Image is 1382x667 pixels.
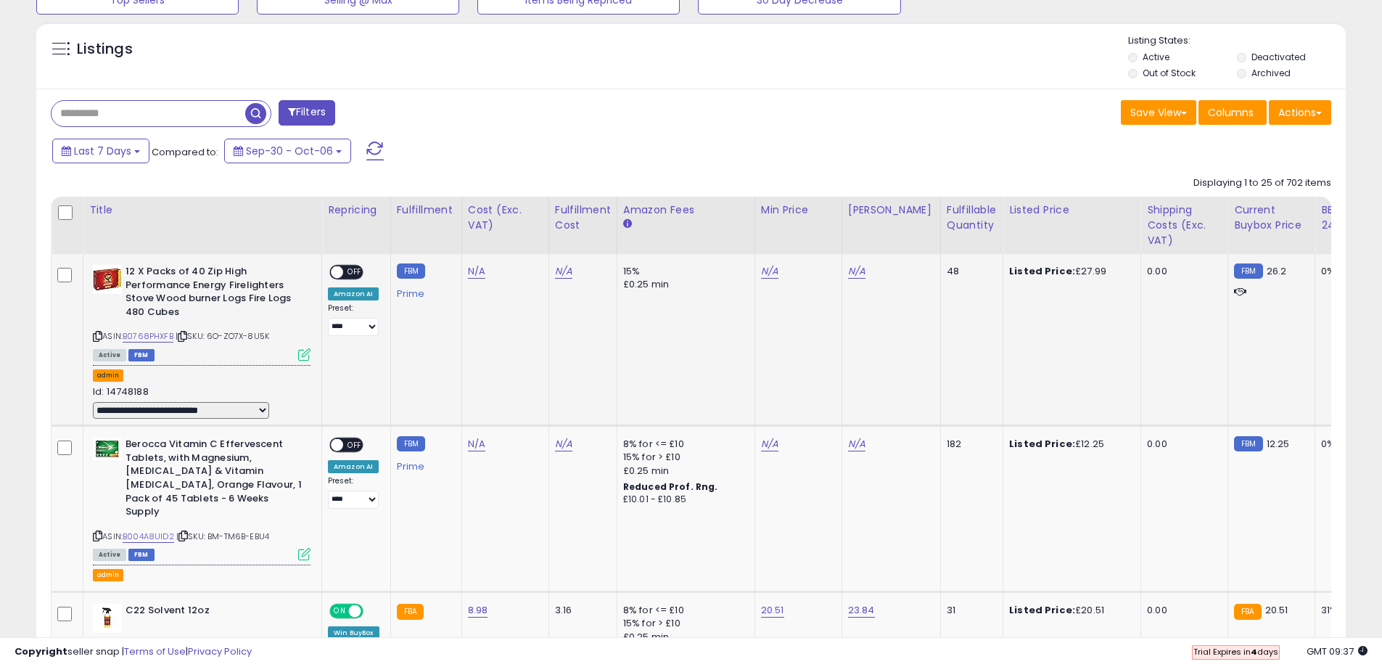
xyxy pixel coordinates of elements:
[93,438,310,559] div: ASIN:
[947,438,992,451] div: 182
[152,145,218,159] span: Compared to:
[1009,603,1075,617] b: Listed Price:
[93,385,149,398] span: Id: 14748188
[623,494,744,506] div: £10.01 - £10.85
[761,603,784,618] a: 20.51
[397,282,451,300] div: Prime
[74,144,131,158] span: Last 7 Days
[93,604,122,633] img: 312l4F8Ky1L._SL40_.jpg
[246,144,333,158] span: Sep-30 - Oct-06
[176,531,269,542] span: | SKU: BM-TM6B-EBU4
[761,202,836,218] div: Min Price
[328,287,379,300] div: Amazon AI
[279,100,335,126] button: Filters
[397,263,425,279] small: FBM
[328,202,384,218] div: Repricing
[848,264,865,279] a: N/A
[331,605,349,618] span: ON
[1009,265,1130,278] div: £27.99
[1147,202,1222,248] div: Shipping Costs (Exc. VAT)
[1121,100,1196,125] button: Save View
[397,604,424,620] small: FBA
[555,264,572,279] a: N/A
[1143,51,1169,63] label: Active
[1009,438,1130,451] div: £12.25
[328,303,379,336] div: Preset:
[623,265,744,278] div: 15%
[623,617,744,630] div: 15% for > £10
[126,438,302,522] b: Berocca Vitamin C Effervescent Tablets, with Magnesium, [MEDICAL_DATA] & Vitamin [MEDICAL_DATA], ...
[343,439,366,451] span: OFF
[328,460,379,473] div: Amazon AI
[468,264,485,279] a: N/A
[397,202,456,218] div: Fulfillment
[1193,176,1331,190] div: Displaying 1 to 25 of 702 items
[15,645,67,658] strong: Copyright
[1267,264,1287,278] span: 26.2
[188,645,252,658] a: Privacy Policy
[848,603,875,618] a: 23.84
[1009,604,1130,617] div: £20.51
[623,202,749,218] div: Amazon Fees
[468,603,488,618] a: 8.98
[128,349,155,361] span: FBM
[397,436,425,451] small: FBM
[128,549,155,561] span: FBM
[1208,105,1254,120] span: Columns
[623,465,744,478] div: £0.25 min
[93,369,123,382] button: admin
[555,604,606,617] div: 3.16
[1307,645,1367,658] span: 2025-10-14 09:37 GMT
[468,437,485,451] a: N/A
[1143,67,1196,79] label: Out of Stock
[623,480,718,493] b: Reduced Prof. Rng.
[947,265,992,278] div: 48
[1234,202,1309,233] div: Current Buybox Price
[93,265,310,359] div: ASIN:
[15,645,252,659] div: seller snap | |
[468,202,543,233] div: Cost (Exc. VAT)
[93,549,126,561] span: All listings currently available for purchase on Amazon
[1321,604,1369,617] div: 31%
[361,605,384,618] span: OFF
[1234,436,1262,451] small: FBM
[623,438,744,451] div: 8% for <= £10
[623,278,744,291] div: £0.25 min
[126,604,302,621] b: C22 Solvent 12oz
[126,265,302,322] b: 12 X Packs of 40 Zip High Performance Energy Firelighters Stove Wood burner Logs Fire Logs 480 Cubes
[555,202,611,233] div: Fulfillment Cost
[123,330,173,343] a: B0768PHXFB
[761,437,778,451] a: N/A
[1147,604,1217,617] div: 0.00
[1251,67,1291,79] label: Archived
[1265,603,1288,617] span: 20.51
[1147,265,1217,278] div: 0.00
[1321,202,1374,233] div: BB Share 24h.
[123,531,174,543] a: B004A8UID2
[93,265,122,294] img: 41c0NdrKPEL._SL40_.jpg
[1198,100,1267,125] button: Columns
[947,604,992,617] div: 31
[1251,646,1257,658] b: 4
[89,202,316,218] div: Title
[52,139,149,163] button: Last 7 Days
[848,202,934,218] div: [PERSON_NAME]
[124,645,186,658] a: Terms of Use
[343,266,366,279] span: OFF
[176,330,269,342] span: | SKU: 6O-ZO7X-8U5K
[93,569,123,581] button: admin
[1251,51,1306,63] label: Deactivated
[1267,437,1290,451] span: 12.25
[761,264,778,279] a: N/A
[623,451,744,464] div: 15% for > £10
[555,437,572,451] a: N/A
[947,202,997,233] div: Fulfillable Quantity
[848,437,865,451] a: N/A
[1009,202,1135,218] div: Listed Price
[397,455,451,472] div: Prime
[623,604,744,617] div: 8% for <= £10
[1269,100,1331,125] button: Actions
[623,218,632,231] small: Amazon Fees.
[1234,263,1262,279] small: FBM
[1128,34,1346,48] p: Listing States:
